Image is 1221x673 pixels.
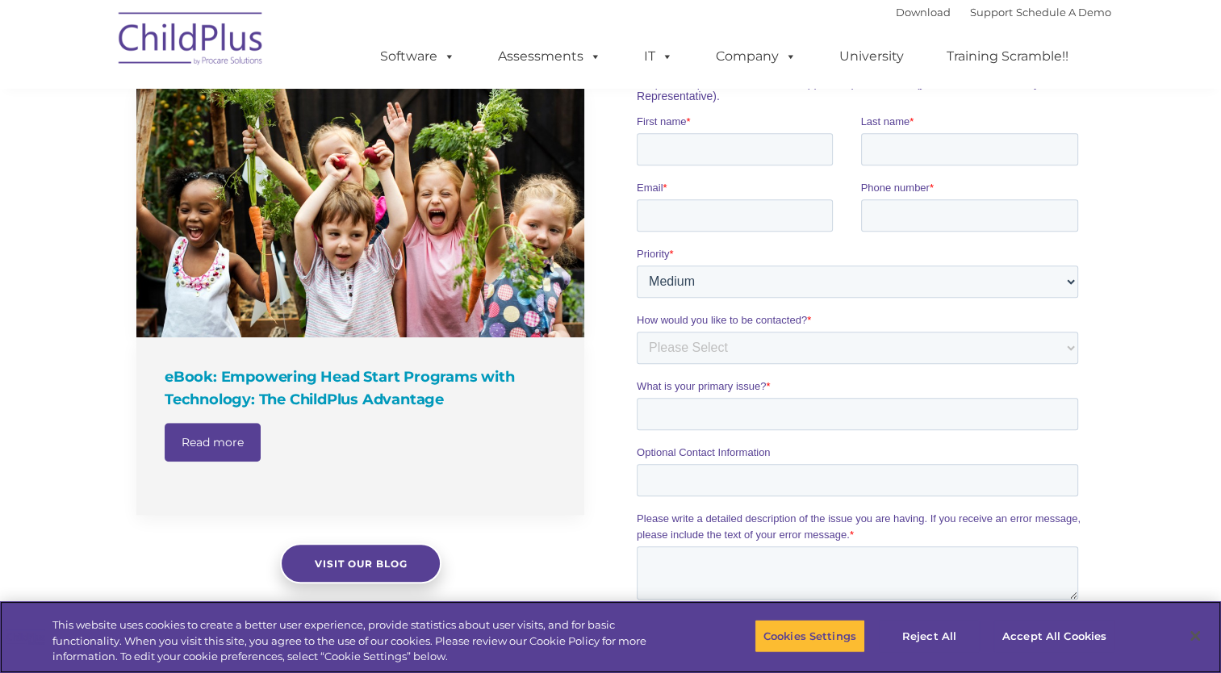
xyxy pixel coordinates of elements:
[111,1,272,82] img: ChildPlus by Procare Solutions
[930,40,1085,73] a: Training Scramble!!
[1177,618,1213,654] button: Close
[896,6,1111,19] font: |
[52,617,671,665] div: This website uses cookies to create a better user experience, provide statistics about user visit...
[896,6,951,19] a: Download
[364,40,471,73] a: Software
[1016,6,1111,19] a: Schedule A Demo
[314,558,407,570] span: Visit our blog
[755,619,865,653] button: Cookies Settings
[700,40,813,73] a: Company
[165,423,261,462] a: Read more
[482,40,617,73] a: Assessments
[165,366,560,411] h4: eBook: Empowering Head Start Programs with Technology: The ChildPlus Advantage
[280,543,441,583] a: Visit our blog
[823,40,920,73] a: University
[879,619,980,653] button: Reject All
[970,6,1013,19] a: Support
[993,619,1115,653] button: Accept All Cookies
[628,40,689,73] a: IT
